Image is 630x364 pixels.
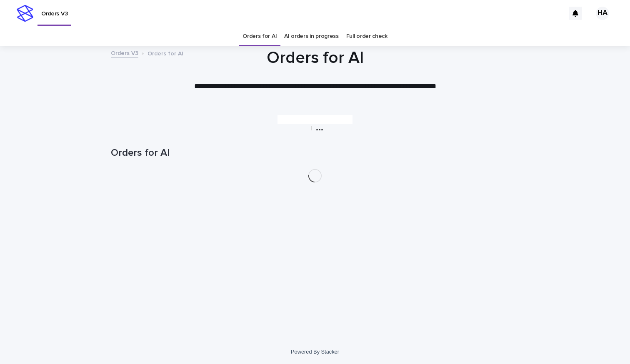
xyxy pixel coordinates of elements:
[17,5,33,22] img: stacker-logo-s-only.png
[111,147,519,159] h1: Orders for AI
[147,48,183,57] p: Orders for AI
[294,349,336,354] a: Powered By Stacker
[111,73,519,93] h1: Orders for AI
[346,27,387,46] a: Full order check
[596,7,609,20] div: HA
[111,48,138,57] a: Orders V3
[284,27,339,46] a: AI orders in progress
[242,27,277,46] a: Orders for AI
